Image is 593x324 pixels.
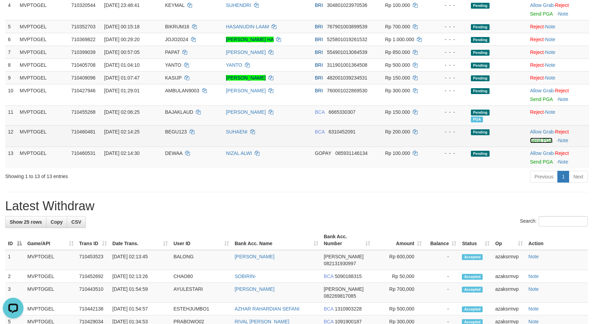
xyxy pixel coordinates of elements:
[471,50,490,56] span: Pending
[527,84,589,105] td: ·
[165,2,184,8] span: KEYMAL
[67,216,86,228] a: CSV
[471,63,490,68] span: Pending
[492,250,526,270] td: azaksrmvp
[471,24,490,30] span: Pending
[10,219,42,225] span: Show 25 rows
[471,75,490,81] span: Pending
[324,261,356,266] span: Copy 082131930997 to clipboard
[226,150,252,156] a: NIZAL ALWI
[530,150,554,156] a: Allow Grab
[171,270,232,283] td: CHAO80
[385,2,410,8] span: Rp 100.000
[335,274,362,279] span: Copy 5090188315 to clipboard
[471,117,483,122] span: Marked by azakvn
[76,250,110,270] td: 710453523
[110,283,171,303] td: [DATE] 01:54:59
[462,306,483,312] span: Accepted
[324,293,356,299] span: Copy 082269817085 to clipboard
[437,87,465,94] div: - - -
[528,274,539,279] a: Note
[17,105,69,125] td: MVPTOGEL
[530,62,544,68] a: Reject
[315,62,323,68] span: BRI
[3,3,24,24] button: Open LiveChat chat widget
[528,306,539,312] a: Note
[5,199,588,213] h1: Latest Withdraw
[5,230,25,250] th: ID: activate to sort column descending
[25,250,76,270] td: MVPTOGEL
[425,250,459,270] td: -
[71,109,95,115] span: 710455268
[76,230,110,250] th: Trans ID: activate to sort column ascending
[530,11,553,17] a: Send PGA
[71,24,95,29] span: 710352703
[545,37,556,42] a: Note
[46,216,67,228] a: Copy
[171,230,232,250] th: User ID: activate to sort column ascending
[555,2,569,8] a: Reject
[471,151,490,157] span: Pending
[104,37,139,42] span: [DATE] 00:29:20
[71,75,95,81] span: 710409096
[71,88,95,93] span: 710427946
[471,129,490,135] span: Pending
[327,62,367,68] span: Copy 311901001364508 to clipboard
[76,270,110,283] td: 710452692
[324,306,334,312] span: BCA
[171,250,232,270] td: BALONG
[530,96,553,102] a: Send PGA
[545,75,556,81] a: Note
[5,105,17,125] td: 11
[110,303,171,315] td: [DATE] 01:54:57
[104,24,139,29] span: [DATE] 00:15:18
[425,303,459,315] td: -
[437,23,465,30] div: - - -
[520,216,588,226] label: Search:
[17,20,69,33] td: MVPTOGEL
[492,230,526,250] th: Op: activate to sort column ascending
[226,49,266,55] a: [PERSON_NAME]
[71,37,95,42] span: 710369822
[385,49,410,55] span: Rp 850.000
[373,250,425,270] td: Rp 600,000
[527,125,589,147] td: ·
[104,62,139,68] span: [DATE] 01:04:10
[104,129,139,135] span: [DATE] 02:14:25
[437,62,465,68] div: - - -
[385,150,410,156] span: Rp 100.000
[76,283,110,303] td: 710443510
[545,24,556,29] a: Note
[17,84,69,105] td: MVPTOGEL
[315,37,323,42] span: BRI
[528,286,539,292] a: Note
[17,71,69,84] td: MVPTOGEL
[324,254,364,259] span: [PERSON_NAME]
[5,270,25,283] td: 2
[545,62,556,68] a: Note
[71,2,95,8] span: 710320544
[25,283,76,303] td: MVPTOGEL
[171,303,232,315] td: ESTEHJUMBO1
[530,88,555,93] span: ·
[385,75,410,81] span: Rp 150.000
[327,88,367,93] span: Copy 760001022869530 to clipboard
[530,150,555,156] span: ·
[373,270,425,283] td: Rp 50,000
[17,58,69,71] td: MVPTOGEL
[165,150,182,156] span: DEWAA
[527,46,589,58] td: ·
[527,71,589,84] td: ·
[226,75,266,81] a: [PERSON_NAME]
[5,33,17,46] td: 6
[545,49,556,55] a: Note
[321,230,373,250] th: Bank Acc. Number: activate to sort column ascending
[165,129,187,135] span: BEGU123
[5,20,17,33] td: 5
[226,88,266,93] a: [PERSON_NAME]
[315,24,323,29] span: BRI
[385,129,410,135] span: Rp 200.000
[71,62,95,68] span: 710405708
[327,24,367,29] span: Copy 767901003899539 to clipboard
[329,129,356,135] span: Copy 6310452091 to clipboard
